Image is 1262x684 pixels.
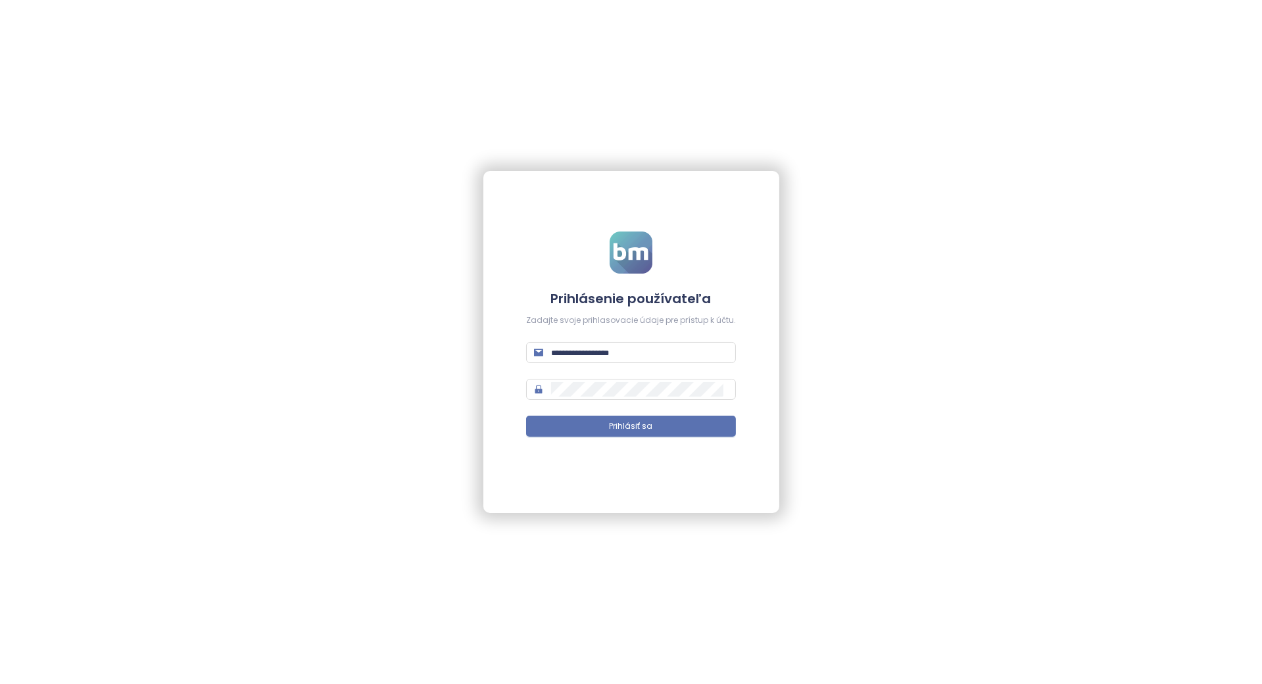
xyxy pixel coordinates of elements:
[526,289,736,308] h4: Prihlásenie používateľa
[526,314,736,327] div: Zadajte svoje prihlasovacie údaje pre prístup k účtu.
[610,232,652,274] img: logo
[534,348,543,357] span: mail
[610,420,653,433] span: Prihlásiť sa
[534,385,543,394] span: lock
[526,416,736,437] button: Prihlásiť sa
